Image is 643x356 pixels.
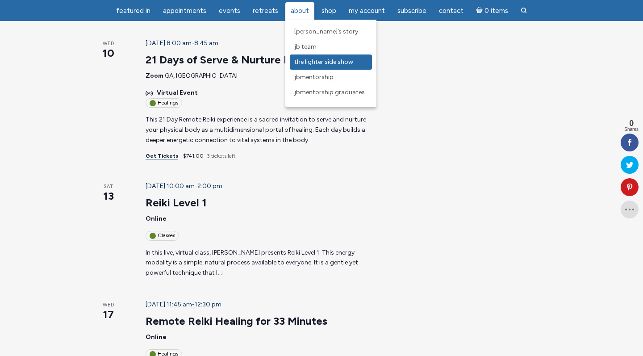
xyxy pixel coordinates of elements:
[294,28,358,35] span: [PERSON_NAME]’s Story
[294,88,365,96] span: JBMentorship Graduates
[146,98,182,108] div: Healings
[253,7,278,15] span: Retreats
[146,39,218,47] time: -
[213,2,246,20] a: Events
[207,153,235,159] span: 3 tickets left
[624,127,639,132] span: Shares
[146,215,167,222] span: Online
[290,54,372,70] a: The Lighter Side Show
[146,182,195,190] span: [DATE] 10:00 am
[111,2,156,20] a: featured in
[146,72,163,80] span: Zoom
[163,7,206,15] span: Appointments
[146,196,207,209] a: Reiki Level 1
[476,7,484,15] i: Cart
[471,1,514,20] a: Cart0 items
[92,302,124,309] span: Wed
[290,39,372,54] a: JB Team
[158,2,212,20] a: Appointments
[183,153,204,159] span: $741.00
[321,7,336,15] span: Shop
[285,2,314,20] a: About
[219,7,240,15] span: Events
[146,314,327,328] a: Remote Reiki Healing for 33 Minutes
[195,301,221,308] span: 12:30 pm
[92,46,124,61] span: 10
[157,88,198,98] span: Virtual Event
[146,333,167,341] span: Online
[116,7,150,15] span: featured in
[146,301,221,308] time: -
[290,85,372,100] a: JBMentorship Graduates
[165,72,238,80] span: GA, [GEOGRAPHIC_DATA]
[146,39,192,47] span: [DATE] 8:00 am
[146,231,179,240] div: Classes
[484,8,508,14] span: 0 items
[439,7,463,15] span: Contact
[146,182,222,190] time: -
[146,248,377,278] p: In this live, virtual class, [PERSON_NAME] presents Reiki Level 1. This energy modality is a simp...
[197,182,222,190] span: 2:00 pm
[294,43,317,50] span: JB Team
[247,2,284,20] a: Retreats
[194,39,218,47] span: 8:45 am
[146,115,377,145] p: This 21 Day Remote Reiki experience is a sacred invitation to serve and nurture your physical bod...
[92,188,124,204] span: 13
[146,153,178,159] a: Get Tickets
[294,58,353,66] span: The Lighter Side Show
[294,73,334,81] span: JBMentorship
[316,2,342,20] a: Shop
[146,53,308,67] a: 21 Days of Serve & Nurture Reiki
[434,2,469,20] a: Contact
[290,24,372,39] a: [PERSON_NAME]’s Story
[290,70,372,85] a: JBMentorship
[343,2,390,20] a: My Account
[92,307,124,322] span: 17
[624,119,639,127] span: 0
[349,7,385,15] span: My Account
[392,2,432,20] a: Subscribe
[92,183,124,191] span: Sat
[397,7,426,15] span: Subscribe
[291,7,309,15] span: About
[92,40,124,48] span: Wed
[146,301,192,308] span: [DATE] 11:45 am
